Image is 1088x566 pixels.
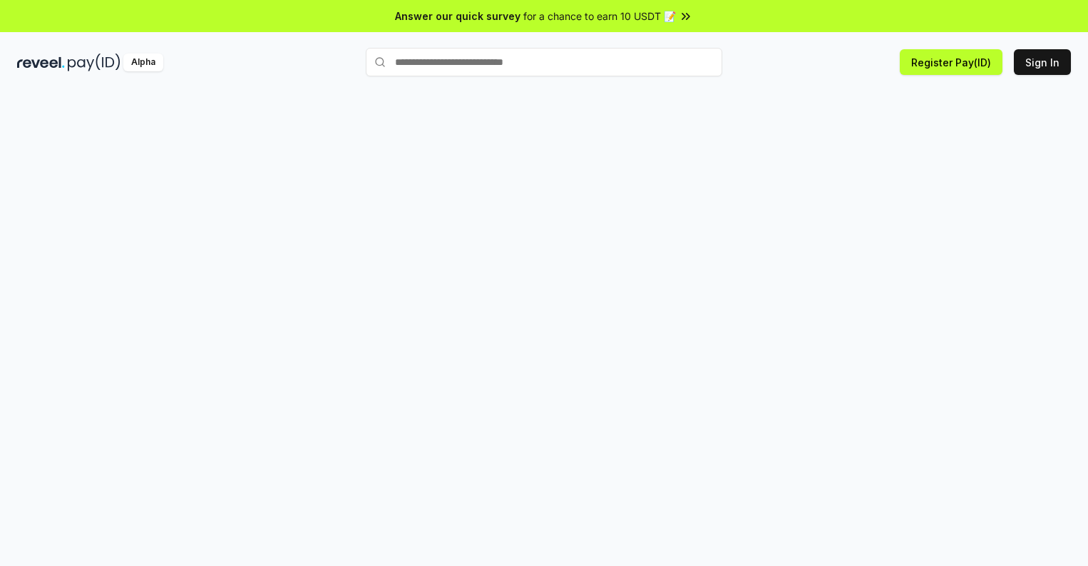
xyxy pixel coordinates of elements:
[68,54,120,71] img: pay_id
[123,54,163,71] div: Alpha
[523,9,676,24] span: for a chance to earn 10 USDT 📝
[900,49,1002,75] button: Register Pay(ID)
[395,9,520,24] span: Answer our quick survey
[1014,49,1071,75] button: Sign In
[17,54,65,71] img: reveel_dark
